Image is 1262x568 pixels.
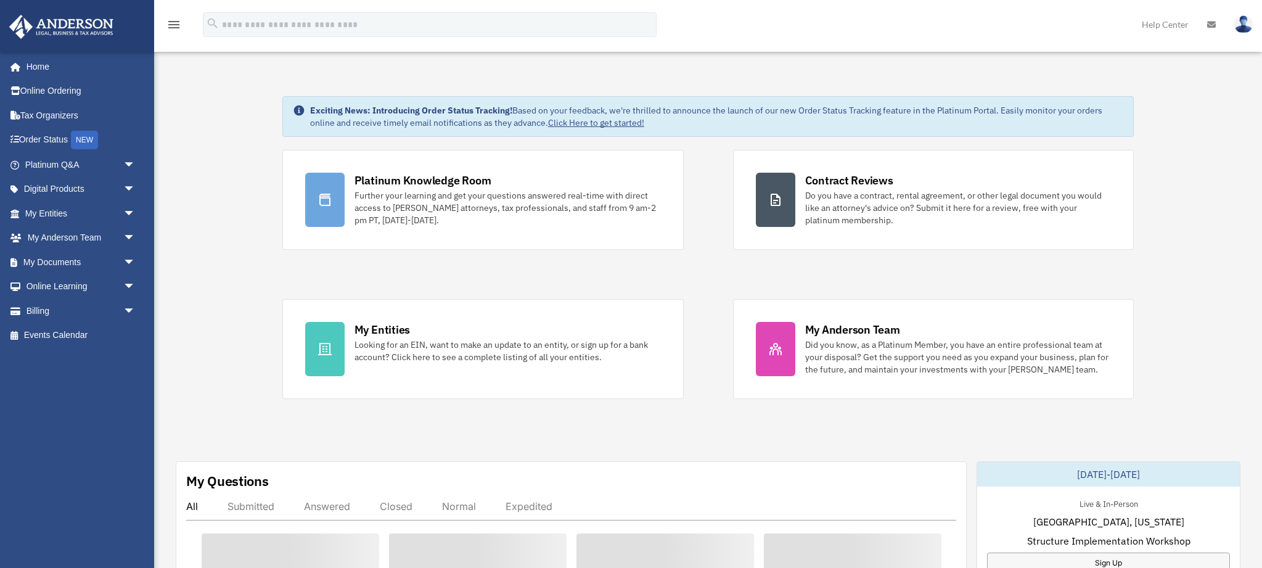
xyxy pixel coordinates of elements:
div: Did you know, as a Platinum Member, you have an entire professional team at your disposal? Get th... [805,339,1112,376]
a: menu [166,22,181,32]
a: Home [9,54,148,79]
span: arrow_drop_down [123,201,148,226]
div: Answered [304,500,350,512]
span: Structure Implementation Workshop [1027,533,1190,548]
div: My Questions [186,472,269,490]
a: My Anderson Teamarrow_drop_down [9,226,154,250]
a: My Entities Looking for an EIN, want to make an update to an entity, or sign up for a bank accoun... [282,299,684,399]
div: Further your learning and get your questions answered real-time with direct access to [PERSON_NAM... [354,189,661,226]
a: My Documentsarrow_drop_down [9,250,154,274]
a: Events Calendar [9,323,154,348]
div: All [186,500,198,512]
a: Platinum Q&Aarrow_drop_down [9,152,154,177]
a: Contract Reviews Do you have a contract, rental agreement, or other legal document you would like... [733,150,1134,250]
div: My Entities [354,322,410,337]
a: Platinum Knowledge Room Further your learning and get your questions answered real-time with dire... [282,150,684,250]
i: search [206,17,219,30]
div: Submitted [227,500,274,512]
a: My Entitiesarrow_drop_down [9,201,154,226]
span: arrow_drop_down [123,177,148,202]
span: arrow_drop_down [123,250,148,275]
a: Online Ordering [9,79,154,104]
div: Expedited [506,500,552,512]
a: Order StatusNEW [9,128,154,153]
div: NEW [71,131,98,149]
strong: Exciting News: Introducing Order Status Tracking! [310,105,512,116]
i: menu [166,17,181,32]
span: [GEOGRAPHIC_DATA], [US_STATE] [1033,514,1184,529]
div: Contract Reviews [805,173,893,188]
div: My Anderson Team [805,322,900,337]
a: Digital Productsarrow_drop_down [9,177,154,202]
span: arrow_drop_down [123,274,148,300]
span: arrow_drop_down [123,298,148,324]
div: Based on your feedback, we're thrilled to announce the launch of our new Order Status Tracking fe... [310,104,1124,129]
div: Do you have a contract, rental agreement, or other legal document you would like an attorney's ad... [805,189,1112,226]
div: Normal [442,500,476,512]
img: User Pic [1234,15,1253,33]
a: Online Learningarrow_drop_down [9,274,154,299]
span: arrow_drop_down [123,226,148,251]
a: My Anderson Team Did you know, as a Platinum Member, you have an entire professional team at your... [733,299,1134,399]
div: Closed [380,500,412,512]
a: Click Here to get started! [548,117,644,128]
a: Billingarrow_drop_down [9,298,154,323]
div: [DATE]-[DATE] [977,462,1240,487]
div: Platinum Knowledge Room [354,173,491,188]
img: Anderson Advisors Platinum Portal [6,15,117,39]
div: Looking for an EIN, want to make an update to an entity, or sign up for a bank account? Click her... [354,339,661,363]
a: Tax Organizers [9,103,154,128]
span: arrow_drop_down [123,152,148,178]
div: Live & In-Person [1070,496,1148,509]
